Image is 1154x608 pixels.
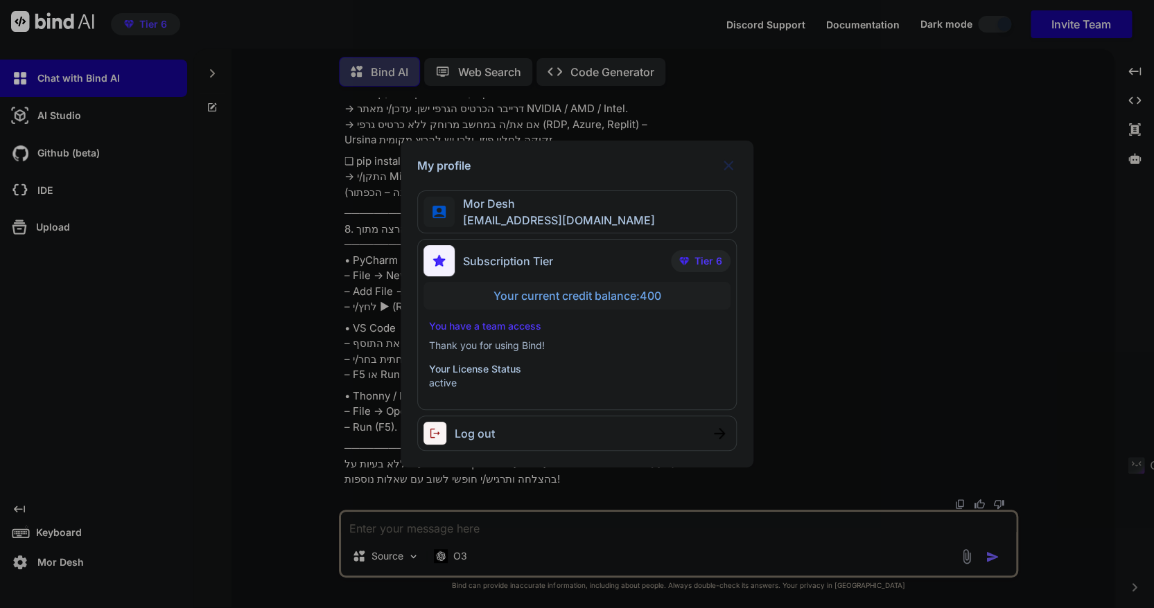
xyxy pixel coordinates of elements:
span: Subscription Tier [463,253,553,269]
img: close [720,157,737,174]
p: Your License Status [429,362,725,376]
img: close [714,428,725,439]
img: subscription [423,245,455,276]
p: Thank you for using Bind! [429,339,725,352]
img: logout [423,422,455,445]
span: [EMAIL_ADDRESS][DOMAIN_NAME] [455,212,655,229]
span: Log out [455,425,495,442]
span: Tier 6 [694,254,722,268]
img: premium [679,257,689,265]
p: You have a team access [429,319,725,333]
p: active [429,376,725,390]
img: profile [432,206,446,219]
div: Your current credit balance: 400 [423,282,731,310]
h1: My profile [417,157,471,174]
span: Mor Desh [455,195,655,212]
